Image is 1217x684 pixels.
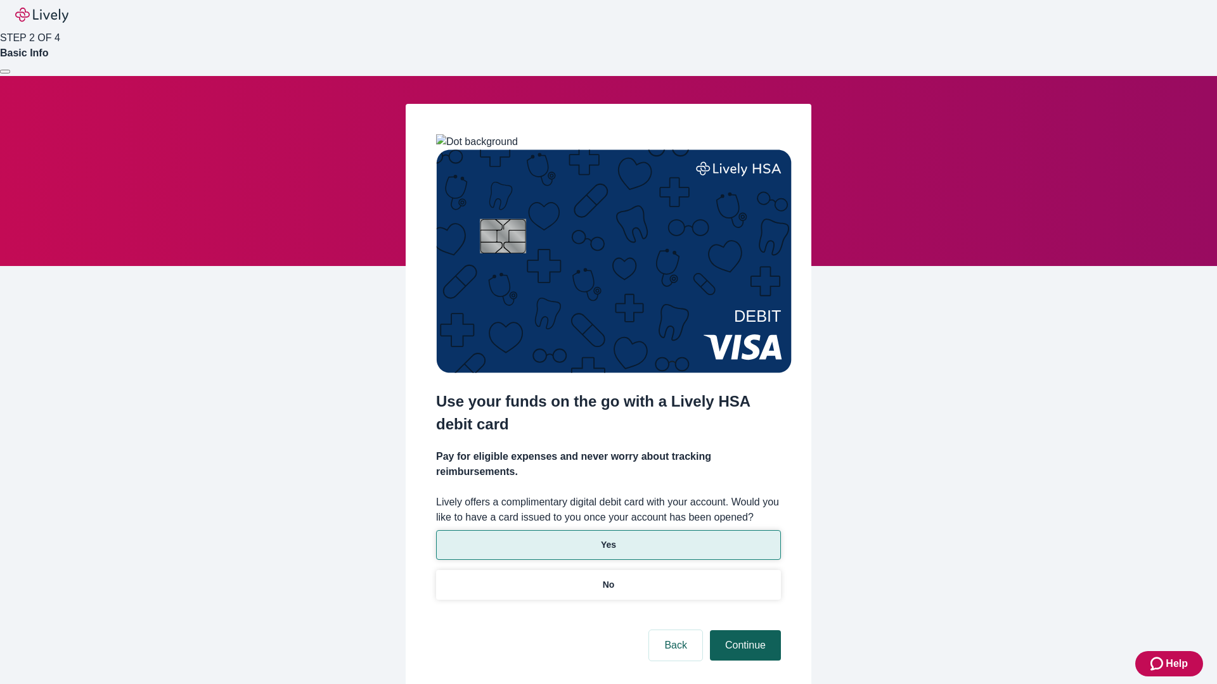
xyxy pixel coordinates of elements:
[436,134,518,149] img: Dot background
[436,570,781,600] button: No
[603,578,615,592] p: No
[1150,656,1166,671] svg: Zendesk support icon
[436,149,792,373] img: Debit card
[1135,651,1203,676] button: Zendesk support iconHelp
[436,449,781,479] h4: Pay for eligible expenses and never worry about tracking reimbursements.
[1166,656,1188,671] span: Help
[649,630,702,661] button: Back
[15,8,68,23] img: Lively
[436,495,781,525] label: Lively offers a complimentary digital debit card with your account. Would you like to have a card...
[710,630,781,661] button: Continue
[436,530,781,560] button: Yes
[601,538,616,552] p: Yes
[436,390,781,436] h2: Use your funds on the go with a Lively HSA debit card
